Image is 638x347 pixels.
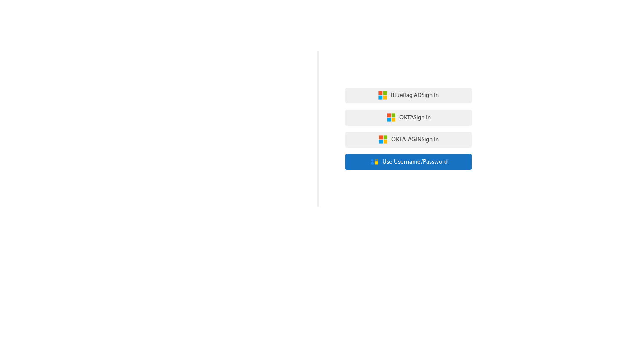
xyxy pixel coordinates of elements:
span: Use Username/Password [382,157,448,167]
button: OKTA-AGINSign In [345,132,472,148]
button: Use Username/Password [345,154,472,170]
button: Blueflag ADSign In [345,88,472,104]
span: OKTA Sign In [399,113,431,123]
span: Blueflag AD Sign In [391,91,439,100]
span: OKTA-AGIN Sign In [391,135,439,145]
button: OKTASign In [345,110,472,126]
